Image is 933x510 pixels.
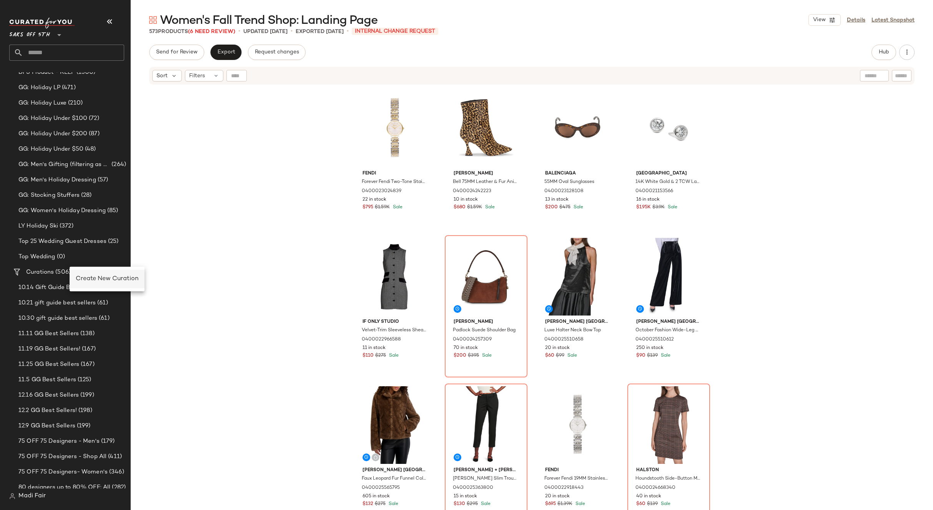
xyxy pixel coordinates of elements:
span: Sale [481,353,492,358]
span: 12.9 GG Best Sellers [18,422,75,430]
span: 11.19 GG Best Sellers! [18,345,80,354]
span: 573 [149,29,158,35]
span: Forever Fendi 19MM Stainless Steel & 0.02 TCW Diamond Round Quartz Watch [544,475,609,482]
span: 0400023024839 [362,188,401,195]
span: 0400025510658 [544,336,584,343]
span: 12.16 GG Best Sellers [18,391,79,400]
span: 0400022966588 [362,336,401,343]
span: $132 [363,501,373,508]
span: GG: Holiday Luxe [18,99,67,108]
span: $139 [647,352,658,359]
span: Filters [189,72,205,80]
span: • [347,27,349,36]
span: 40 in stock [636,493,661,500]
span: (506) [54,268,71,277]
span: (6 Need Review) [188,29,235,35]
span: $200 [545,204,558,211]
span: 11 in stock [363,345,386,352]
span: $295 [467,501,478,508]
span: $1.95K [636,204,651,211]
span: 12.2 GG Best Sellers! [18,406,77,415]
span: GG: Holiday Under $100 [18,114,87,123]
span: Top 25 Wedding Guest Dresses [18,237,106,246]
span: [PERSON_NAME] [GEOGRAPHIC_DATA] [545,319,610,326]
span: $200 [454,352,466,359]
img: cfy_white_logo.C9jOOHJF.svg [9,18,75,28]
img: 0400021153566 [630,90,707,167]
span: 11.11 GG Best Sellers [18,329,79,338]
span: 0400023128108 [544,188,584,195]
span: 0400024668340 [635,485,675,492]
button: View [808,14,841,26]
span: Saks OFF 5TH [9,26,50,40]
span: (48) [83,145,96,154]
span: [PERSON_NAME] [454,319,519,326]
span: Sale [659,502,670,507]
span: Sale [388,353,399,358]
span: Fendi [545,467,610,474]
span: (125) [76,375,91,384]
span: If Only Studio [363,319,427,326]
img: 0400024242223 [447,90,525,167]
span: (471) [60,83,76,92]
span: GG: Holiday Under $200 [18,130,87,138]
span: $1.59K [467,204,482,211]
img: 0400025510612_BLACK [630,238,707,316]
p: updated [DATE] [243,28,288,36]
span: Luxe Halter Neck Bow Top [544,327,601,334]
span: 14K White Gold & 2 TCW Lab Grown Diamond Stud Earrings [635,179,700,186]
a: Latest Snapshot [871,16,915,24]
span: 75 OFF 75 Designers - Men's [18,437,100,446]
span: INTERNAL CHANGE REQUEST [352,28,438,35]
span: (346) [108,468,124,477]
span: GG: Men's Gifting (filtering as women's) [18,160,110,169]
span: $110 [363,352,374,359]
span: Sale [572,205,583,210]
span: 11.5 GG Best Sellers [18,375,76,384]
img: 0400025363800_BLACK [447,386,525,464]
span: Sale [484,205,495,210]
span: 0400024257309 [453,336,492,343]
span: Balenciaga [545,170,610,177]
span: 10 in stock [454,196,478,203]
span: (61) [96,299,108,307]
img: 0400024668340_BORDEAUXMULTI [630,386,707,464]
span: Bell 75MM Leather & Fur Animal Print Booties [453,179,518,186]
span: Send for Review [156,49,198,55]
span: GG: Stocking Stuffers [18,191,80,200]
span: $1.39K [557,501,572,508]
span: (28) [80,191,92,200]
span: (199) [75,422,91,430]
button: Hub [871,45,896,60]
span: Sale [387,502,398,507]
span: Madi Fair [18,492,46,501]
img: 0400025565795_BROWNMULTI [356,386,434,464]
span: (61) [97,314,110,323]
span: $130 [454,501,465,508]
span: Padlock Suede Shoulder Bag [453,327,516,334]
span: $680 [454,204,466,211]
span: 55MM Oval Sunglasses [544,179,594,186]
span: GG: Holiday LP [18,83,60,92]
span: (138) [79,329,95,338]
img: svg%3e [373,455,378,460]
button: Request changes [248,45,306,60]
span: Women's Fall Trend Shop: Landing Page [160,13,378,28]
span: Top Wedding [18,253,55,261]
span: (264) [110,160,126,169]
span: GG: Women's Holiday Dressing [18,206,106,215]
span: (57) [96,176,108,184]
span: Halston [636,467,701,474]
span: 15 in stock [454,493,477,500]
span: $695 [545,501,556,508]
img: 0400025510658 [539,238,616,316]
span: October Fashion Wide-Leg Velvet Pants [635,327,700,334]
span: (1300) [75,68,96,77]
span: Sale [666,205,677,210]
span: (199) [79,391,94,400]
span: DFS Product - KEEP [18,68,75,77]
span: 0400024242223 [453,188,491,195]
span: 11.25 GG Best Sellers [18,360,79,369]
span: Velvet-Trim Sleeveless Sheath Minidress [362,327,427,334]
span: $60 [545,352,554,359]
